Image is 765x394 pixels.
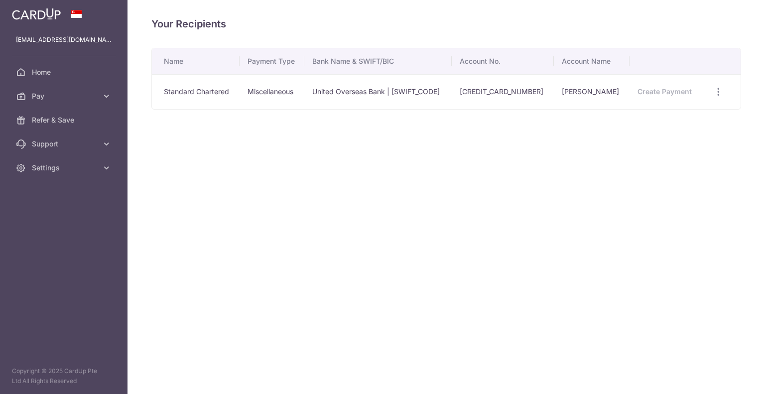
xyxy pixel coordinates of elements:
td: Standard Chartered [152,74,240,109]
td: [PERSON_NAME] [554,74,629,109]
span: Refer & Save [32,115,98,125]
th: Account Name [554,48,629,74]
iframe: Opens a widget where you can find more information [701,364,755,389]
h4: Your Recipients [151,16,741,32]
th: Account No. [452,48,554,74]
p: [EMAIL_ADDRESS][DOMAIN_NAME] [16,35,112,45]
span: Pay [32,91,98,101]
span: Home [32,67,98,77]
td: United Overseas Bank | [SWIFT_CODE] [304,74,452,109]
th: Name [152,48,240,74]
td: [CREDIT_CARD_NUMBER] [452,74,554,109]
img: CardUp [12,8,61,20]
td: Miscellaneous [240,74,304,109]
th: Bank Name & SWIFT/BIC [304,48,452,74]
span: Settings [32,163,98,173]
th: Payment Type [240,48,304,74]
span: Support [32,139,98,149]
